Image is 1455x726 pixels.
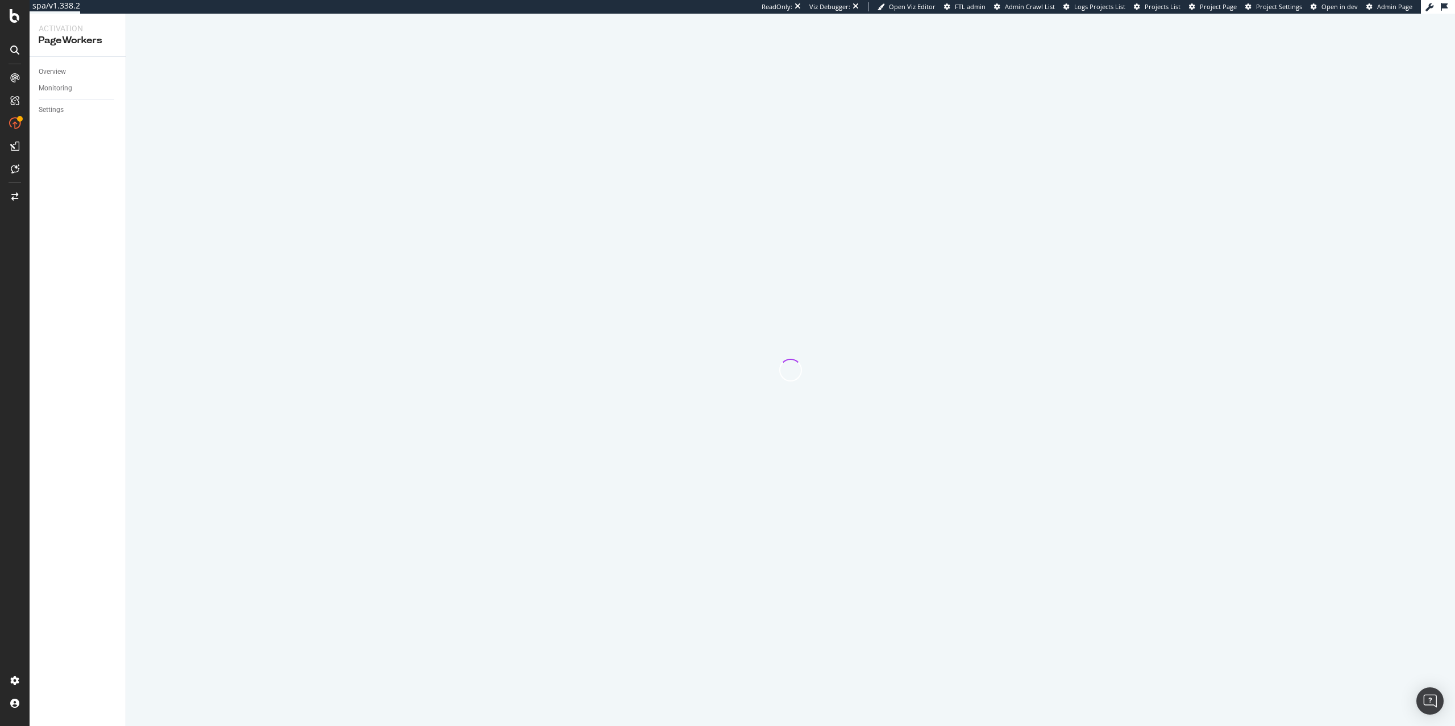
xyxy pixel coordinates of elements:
[39,66,118,78] a: Overview
[39,82,72,94] div: Monitoring
[1189,2,1237,11] a: Project Page
[1063,2,1125,11] a: Logs Projects List
[1256,2,1302,11] span: Project Settings
[1145,2,1180,11] span: Projects List
[39,23,117,34] div: Activation
[809,2,850,11] div: Viz Debugger:
[1377,2,1412,11] span: Admin Page
[1005,2,1055,11] span: Admin Crawl List
[889,2,936,11] span: Open Viz Editor
[39,104,64,116] div: Settings
[762,2,792,11] div: ReadOnly:
[1074,2,1125,11] span: Logs Projects List
[1134,2,1180,11] a: Projects List
[1416,687,1444,715] div: Open Intercom Messenger
[39,82,118,94] a: Monitoring
[1321,2,1358,11] span: Open in dev
[39,104,118,116] a: Settings
[39,34,117,47] div: PageWorkers
[878,2,936,11] a: Open Viz Editor
[1311,2,1358,11] a: Open in dev
[944,2,986,11] a: FTL admin
[955,2,986,11] span: FTL admin
[994,2,1055,11] a: Admin Crawl List
[39,66,66,78] div: Overview
[1366,2,1412,11] a: Admin Page
[1245,2,1302,11] a: Project Settings
[1200,2,1237,11] span: Project Page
